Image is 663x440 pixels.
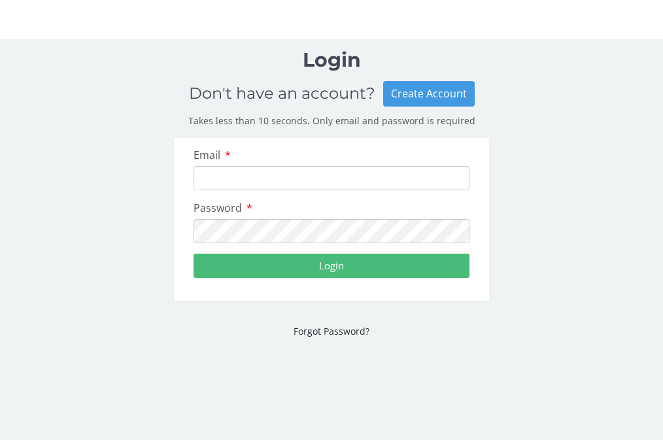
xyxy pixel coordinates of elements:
[194,254,469,278] button: Login
[189,85,383,102] h2: Don't have an account?
[194,148,220,162] span: Email
[383,81,475,107] div: Create Account
[174,49,489,71] h1: Login
[294,325,369,337] a: Forgot Password?
[194,201,242,215] span: Password
[174,114,489,127] p: Takes less than 10 seconds. Only email and password is required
